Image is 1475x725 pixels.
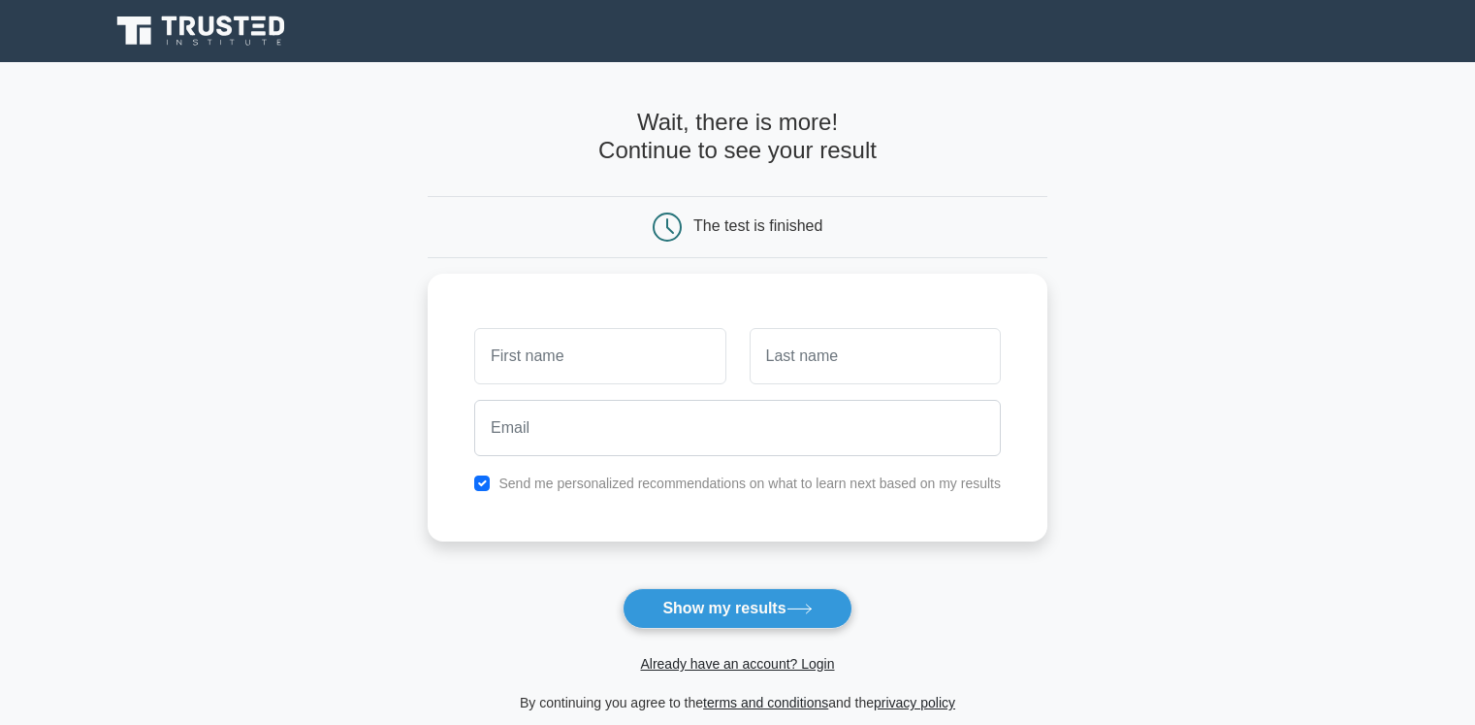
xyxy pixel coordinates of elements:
[703,695,828,710] a: terms and conditions
[428,109,1047,165] h4: Wait, there is more! Continue to see your result
[623,588,851,629] button: Show my results
[874,695,955,710] a: privacy policy
[640,656,834,672] a: Already have an account? Login
[693,217,822,234] div: The test is finished
[750,328,1001,384] input: Last name
[498,476,1001,491] label: Send me personalized recommendations on what to learn next based on my results
[416,691,1059,714] div: By continuing you agree to the and the
[474,328,725,384] input: First name
[474,400,1001,456] input: Email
